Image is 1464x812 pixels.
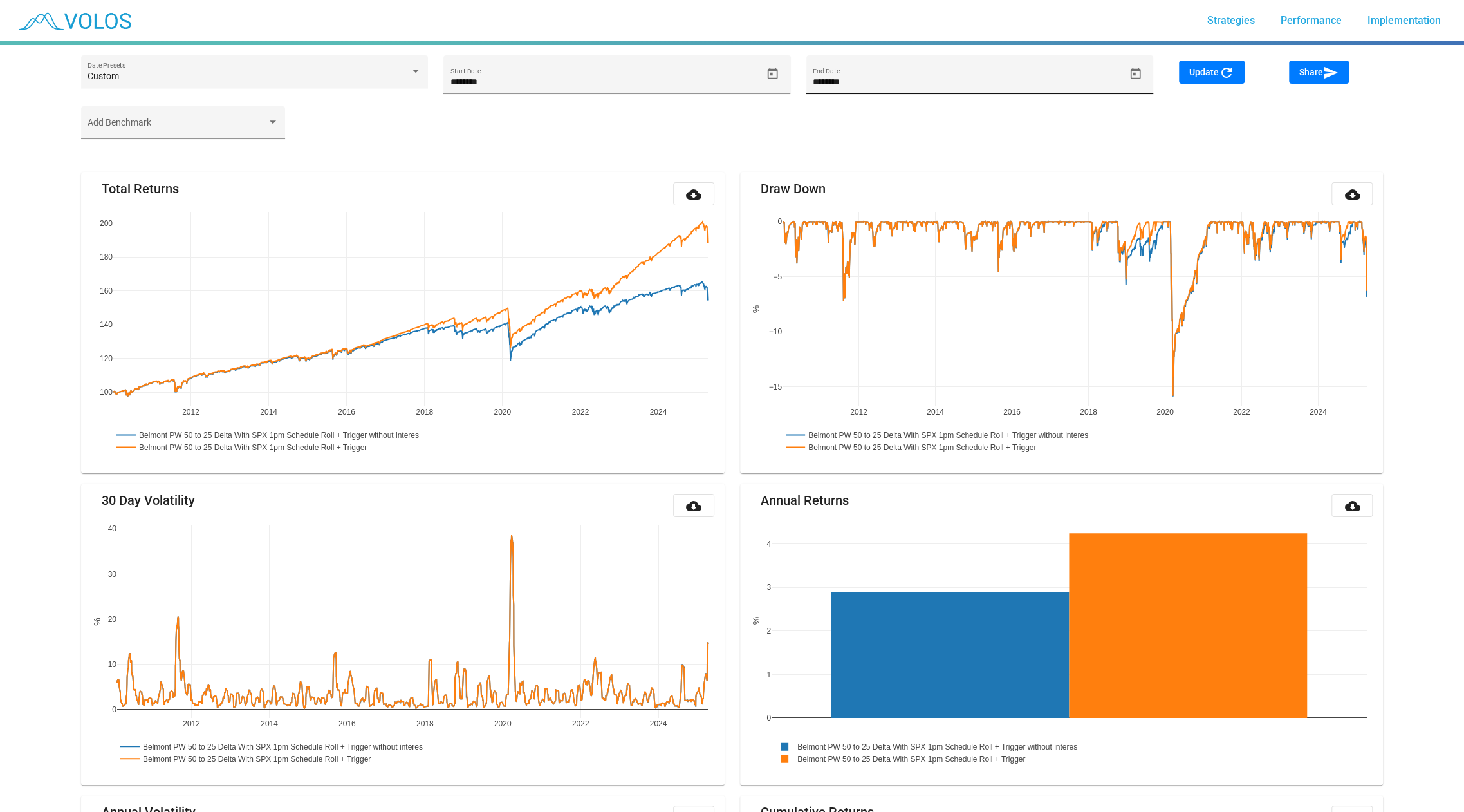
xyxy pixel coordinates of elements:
mat-icon: cloud_download [686,187,701,202]
span: Custom [88,71,119,81]
span: Share [1299,67,1339,77]
span: Performance [1281,14,1342,26]
mat-icon: cloud_download [1344,498,1360,514]
mat-card-title: 30 Day Volatility [102,494,195,507]
mat-icon: cloud_download [686,498,701,514]
mat-icon: cloud_download [1344,187,1360,202]
mat-card-title: Draw Down [761,182,826,195]
mat-icon: refresh [1219,65,1234,80]
a: Strategies [1197,9,1265,32]
span: Update [1189,67,1234,77]
button: Update [1179,61,1245,84]
img: blue_transparent.png [10,5,138,37]
a: Implementation [1357,9,1451,32]
mat-card-title: Annual Returns [761,494,849,507]
mat-card-title: Total Returns [102,182,179,195]
a: Performance [1270,9,1352,32]
mat-icon: send [1323,65,1339,80]
button: Share [1289,61,1349,84]
button: Open calendar [761,62,784,85]
span: Strategies [1207,14,1255,26]
button: Open calendar [1124,62,1147,85]
span: Implementation [1367,14,1441,26]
